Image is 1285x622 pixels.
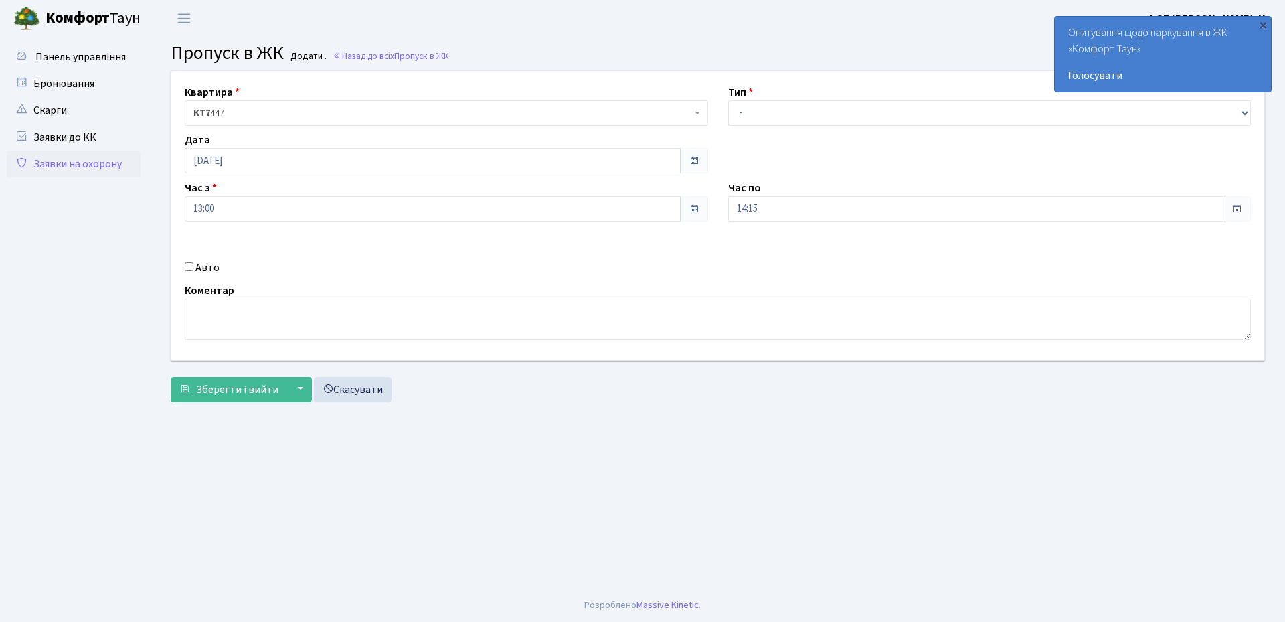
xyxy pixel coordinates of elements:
a: Панель управління [7,44,141,70]
label: Час по [728,180,761,196]
a: Скарги [7,97,141,124]
label: Коментар [185,283,234,299]
a: Назад до всіхПропуск в ЖК [333,50,449,62]
label: Час з [185,180,217,196]
label: Дата [185,132,210,148]
a: Скасувати [314,377,392,402]
span: Зберегти і вийти [196,382,278,397]
span: Таун [46,7,141,30]
span: <b>КТ7</b>&nbsp;&nbsp;&nbsp;447 [185,100,708,126]
div: Розроблено . [584,598,701,613]
label: Авто [195,260,220,276]
span: Панель управління [35,50,126,64]
button: Переключити навігацію [167,7,201,29]
label: Квартира [185,84,240,100]
a: Заявки на охорону [7,151,141,177]
span: Пропуск в ЖК [171,40,284,66]
div: × [1256,18,1270,31]
b: КТ7 [193,106,210,120]
a: Заявки до КК [7,124,141,151]
b: ФОП [PERSON_NAME]. Н. [1147,11,1269,26]
a: Massive Kinetic [636,598,699,612]
span: <b>КТ7</b>&nbsp;&nbsp;&nbsp;447 [193,106,691,120]
a: Бронювання [7,70,141,97]
label: Тип [728,84,753,100]
span: Пропуск в ЖК [394,50,449,62]
a: ФОП [PERSON_NAME]. Н. [1147,11,1269,27]
b: Комфорт [46,7,110,29]
img: logo.png [13,5,40,32]
button: Зберегти і вийти [171,377,287,402]
div: Опитування щодо паркування в ЖК «Комфорт Таун» [1055,17,1271,92]
a: Голосувати [1068,68,1258,84]
small: Додати . [288,51,327,62]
